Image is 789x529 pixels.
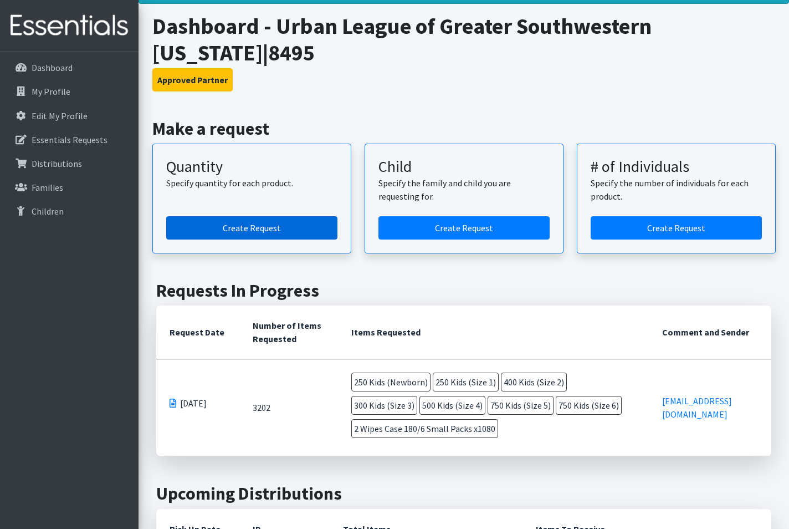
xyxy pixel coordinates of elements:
span: 400 Kids (Size 2) [501,373,567,391]
h2: Upcoming Distributions [156,483,771,504]
h2: Requests In Progress [156,280,771,301]
span: 250 Kids (Newborn) [351,373,431,391]
a: Create a request by number of individuals [591,216,762,240]
a: Create a request by quantity [166,216,337,240]
a: Children [4,200,134,222]
p: Families [32,182,63,193]
a: [EMAIL_ADDRESS][DOMAIN_NAME] [662,395,732,420]
p: Distributions [32,158,82,169]
th: Items Requested [338,306,649,359]
p: Children [32,206,64,217]
p: Essentials Requests [32,134,107,145]
h3: Child [378,157,550,176]
th: Request Date [156,306,239,359]
p: Specify quantity for each product. [166,176,337,190]
span: [DATE] [180,396,207,410]
th: Number of Items Requested [239,306,338,359]
span: 250 Kids (Size 1) [433,373,499,391]
span: 300 Kids (Size 3) [351,396,417,415]
span: 750 Kids (Size 5) [488,396,554,415]
a: Distributions [4,152,134,175]
a: Edit My Profile [4,105,134,127]
h1: Dashboard - Urban League of Greater Southwestern [US_STATE]|8495 [152,13,776,66]
a: Families [4,176,134,199]
h2: Make a request [152,118,776,139]
p: Specify the number of individuals for each product. [591,176,762,203]
span: 500 Kids (Size 4) [419,396,485,415]
span: 750 Kids (Size 6) [556,396,622,415]
a: My Profile [4,80,134,103]
h3: Quantity [166,157,337,176]
a: Create a request for a child or family [378,216,550,240]
h3: # of Individuals [591,157,762,176]
p: Dashboard [32,62,73,73]
img: HumanEssentials [4,7,134,44]
th: Comment and Sender [649,306,771,359]
button: Approved Partner [152,68,233,91]
span: 2 Wipes Case 180/6 Small Packs x1080 [351,419,498,438]
a: Essentials Requests [4,129,134,151]
p: My Profile [32,86,70,97]
p: Edit My Profile [32,110,88,121]
p: Specify the family and child you are requesting for. [378,176,550,203]
td: 3202 [239,359,338,456]
a: Dashboard [4,57,134,79]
